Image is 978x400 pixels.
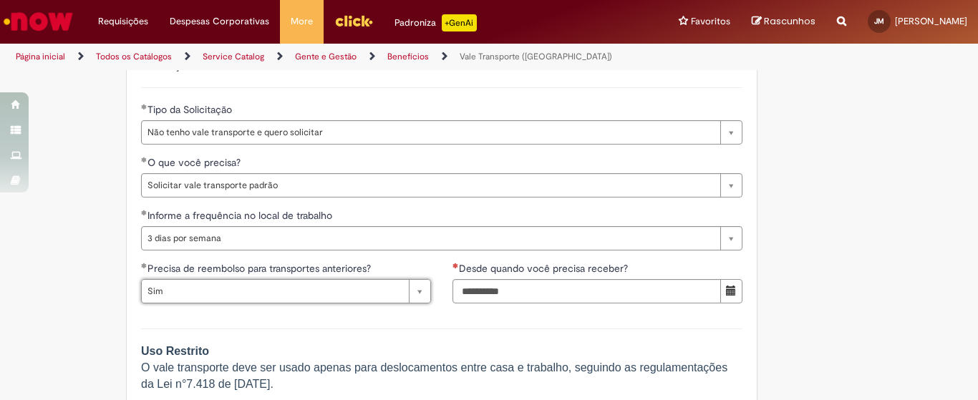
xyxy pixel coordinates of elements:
[147,121,713,144] span: Não tenho vale transporte e quero solicitar
[147,174,713,197] span: Solicitar vale transporte padrão
[147,262,374,275] span: Precisa de reembolso para transportes anteriores?
[141,345,209,357] strong: Uso Restrito
[291,14,313,29] span: More
[141,157,147,162] span: Obrigatório Preenchido
[96,51,172,62] a: Todos os Catálogos
[16,51,65,62] a: Página inicial
[147,227,713,250] span: 3 dias por semana
[459,262,631,275] span: Desde quando você precisa receber?
[334,10,373,31] img: click_logo_yellow_360x200.png
[141,345,727,390] span: O vale transporte deve ser usado apenas para deslocamentos entre casa e trabalho, seguindo as reg...
[11,44,641,70] ul: Trilhas de página
[147,156,243,169] span: O que você precisa?
[442,14,477,31] p: +GenAi
[452,279,721,303] input: Desde quando você precisa receber?
[295,51,357,62] a: Gente e Gestão
[895,15,967,27] span: [PERSON_NAME]
[203,51,264,62] a: Service Catalog
[394,14,477,31] div: Padroniza
[874,16,884,26] span: JM
[147,103,235,116] span: Tipo da Solicitação
[170,14,269,29] span: Despesas Corporativas
[147,280,402,303] span: Sim
[141,104,147,109] span: Obrigatório Preenchido
[752,15,815,29] a: Rascunhos
[141,263,147,268] span: Obrigatório Preenchido
[147,209,335,222] span: Informe a frequência no local de trabalho
[141,210,147,215] span: Obrigatório Preenchido
[764,14,815,28] span: Rascunhos
[452,263,459,268] span: Necessários
[691,14,730,29] span: Favoritos
[720,279,742,303] button: Mostrar calendário para Desde quando você precisa receber?
[460,51,612,62] a: Vale Transporte ([GEOGRAPHIC_DATA])
[98,14,148,29] span: Requisições
[1,7,75,36] img: ServiceNow
[387,51,429,62] a: Benefícios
